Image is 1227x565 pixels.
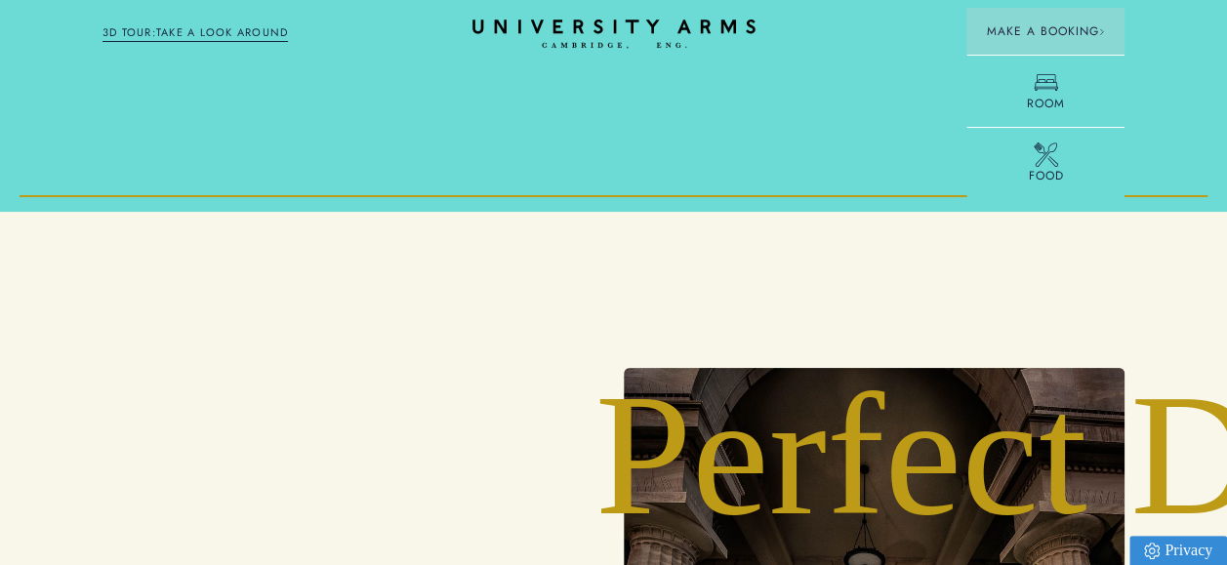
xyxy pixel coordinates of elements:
[986,22,1105,40] span: Make a Booking
[966,127,1125,199] a: Food
[102,24,289,42] a: 3D TOUR:TAKE A LOOK AROUND
[1129,536,1227,565] a: Privacy
[1028,167,1063,184] span: Food
[1144,543,1160,559] img: Privacy
[1098,28,1105,35] img: Arrow icon
[472,20,756,50] a: Home
[1027,95,1065,112] span: Room
[966,8,1125,55] button: Make a BookingArrow icon
[966,55,1125,127] a: Room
